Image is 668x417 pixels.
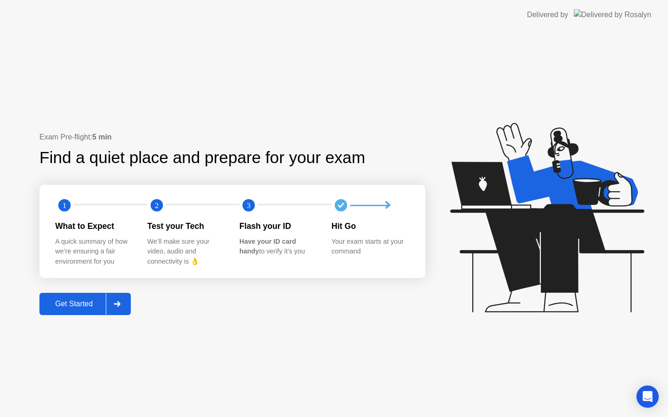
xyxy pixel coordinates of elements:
[527,9,568,20] div: Delivered by
[239,238,296,255] b: Have your ID card handy
[154,201,158,210] text: 2
[332,220,409,232] div: Hit Go
[636,385,659,408] div: Open Intercom Messenger
[148,237,225,267] div: We’ll make sure your video, audio and connectivity is 👌
[239,220,317,232] div: Flash your ID
[39,132,425,143] div: Exam Pre-flight:
[39,293,131,315] button: Get Started
[332,237,409,257] div: Your exam starts at your command
[55,237,133,267] div: A quick summary of how we’re ensuring a fair environment for you
[55,220,133,232] div: What to Expect
[574,9,651,20] img: Delivered by Rosalyn
[42,300,106,308] div: Get Started
[63,201,66,210] text: 1
[239,237,317,257] div: to verify it’s you
[92,133,112,141] b: 5 min
[247,201,250,210] text: 3
[148,220,225,232] div: Test your Tech
[39,145,366,170] div: Find a quiet place and prepare for your exam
